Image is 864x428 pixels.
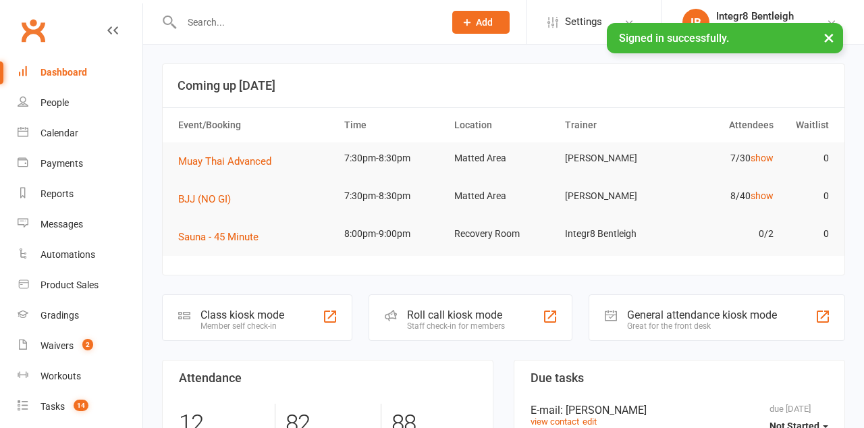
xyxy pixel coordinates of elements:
[40,128,78,138] div: Calendar
[669,218,780,250] td: 0/2
[565,7,602,37] span: Settings
[82,339,93,350] span: 2
[40,158,83,169] div: Payments
[780,218,835,250] td: 0
[40,401,65,412] div: Tasks
[40,188,74,199] div: Reports
[178,13,435,32] input: Search...
[200,321,284,331] div: Member self check-in
[40,310,79,321] div: Gradings
[780,108,835,142] th: Waitlist
[40,67,87,78] div: Dashboard
[716,10,794,22] div: Integr8 Bentleigh
[682,9,709,36] div: IB
[531,404,828,417] div: E-mail
[559,108,670,142] th: Trainer
[559,180,670,212] td: [PERSON_NAME]
[178,79,830,92] h3: Coming up [DATE]
[452,11,510,34] button: Add
[669,180,780,212] td: 8/40
[40,371,81,381] div: Workouts
[448,108,559,142] th: Location
[18,300,142,331] a: Gradings
[40,249,95,260] div: Automations
[178,153,281,169] button: Muay Thai Advanced
[627,321,777,331] div: Great for the front desk
[18,88,142,118] a: People
[559,218,670,250] td: Integr8 Bentleigh
[40,97,69,108] div: People
[18,331,142,361] a: Waivers 2
[560,404,647,417] span: : [PERSON_NAME]
[178,231,259,243] span: Sauna - 45 Minute
[18,392,142,422] a: Tasks 14
[669,108,780,142] th: Attendees
[716,22,794,34] div: Integr8 Bentleigh
[18,118,142,149] a: Calendar
[40,279,99,290] div: Product Sales
[531,371,828,385] h3: Due tasks
[172,108,338,142] th: Event/Booking
[627,309,777,321] div: General attendance kiosk mode
[780,180,835,212] td: 0
[583,417,597,427] a: edit
[407,321,505,331] div: Staff check-in for members
[18,179,142,209] a: Reports
[178,193,231,205] span: BJJ (NO GI)
[40,219,83,230] div: Messages
[531,417,579,427] a: view contact
[18,209,142,240] a: Messages
[178,191,240,207] button: BJJ (NO GI)
[178,155,271,167] span: Muay Thai Advanced
[74,400,88,411] span: 14
[780,142,835,174] td: 0
[40,340,74,351] div: Waivers
[18,149,142,179] a: Payments
[751,153,774,163] a: show
[18,270,142,300] a: Product Sales
[18,57,142,88] a: Dashboard
[178,229,268,245] button: Sauna - 45 Minute
[817,23,841,52] button: ×
[338,218,449,250] td: 8:00pm-9:00pm
[751,190,774,201] a: show
[476,17,493,28] span: Add
[669,142,780,174] td: 7/30
[448,180,559,212] td: Matted Area
[338,142,449,174] td: 7:30pm-8:30pm
[338,108,449,142] th: Time
[619,32,729,45] span: Signed in successfully.
[179,371,477,385] h3: Attendance
[200,309,284,321] div: Class kiosk mode
[559,142,670,174] td: [PERSON_NAME]
[448,218,559,250] td: Recovery Room
[338,180,449,212] td: 7:30pm-8:30pm
[18,240,142,270] a: Automations
[448,142,559,174] td: Matted Area
[407,309,505,321] div: Roll call kiosk mode
[18,361,142,392] a: Workouts
[16,14,50,47] a: Clubworx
